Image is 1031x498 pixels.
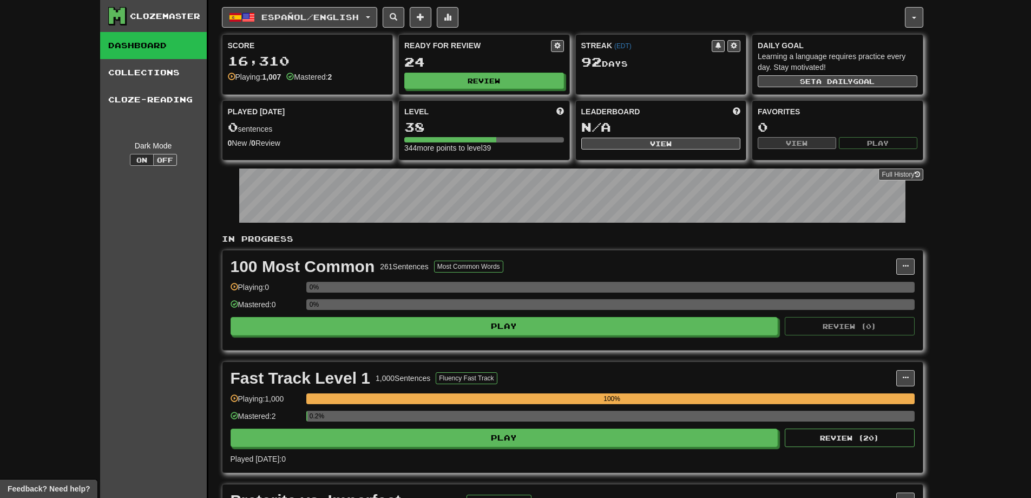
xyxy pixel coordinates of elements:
button: Play [839,137,917,149]
button: Most Common Words [434,261,503,273]
div: Learning a language requires practice every day. Stay motivated! [758,51,917,73]
div: Mastered: 0 [231,299,301,317]
div: Ready for Review [404,40,551,51]
button: View [758,137,836,149]
span: Level [404,106,429,117]
a: Cloze-Reading [100,86,207,113]
div: 261 Sentences [380,261,429,272]
div: Mastered: 2 [231,411,301,429]
span: Score more points to level up [556,106,564,117]
div: 344 more points to level 39 [404,143,564,153]
button: Review (20) [785,429,915,447]
div: New / Review [228,138,388,148]
a: Collections [100,59,207,86]
button: Play [231,317,778,335]
button: Seta dailygoal [758,75,917,87]
div: sentences [228,120,388,134]
strong: 0 [251,139,255,147]
div: 0 [758,120,917,134]
button: View [581,138,741,150]
a: (EDT) [614,42,632,50]
button: Review [404,73,564,89]
div: Score [228,40,388,51]
div: Mastered: [286,72,332,82]
button: Fluency Fast Track [436,372,497,384]
strong: 1,007 [262,73,281,81]
div: Favorites [758,106,917,117]
div: 16,310 [228,54,388,68]
span: Played [DATE]: 0 [231,455,286,463]
span: a daily [816,77,853,85]
span: Leaderboard [581,106,640,117]
strong: 0 [228,139,232,147]
a: Dashboard [100,32,207,59]
div: Clozemaster [130,11,200,22]
button: More stats [437,7,458,28]
button: Off [153,154,177,166]
button: Español/English [222,7,377,28]
strong: 2 [328,73,332,81]
div: 24 [404,55,564,69]
div: 100 Most Common [231,258,375,275]
span: Open feedback widget [8,483,90,494]
span: This week in points, UTC [733,106,740,117]
p: In Progress [222,234,923,244]
div: Playing: 0 [231,282,301,300]
div: Playing: [228,72,281,82]
button: Add sentence to collection [410,7,431,28]
div: 1,000 Sentences [376,373,430,384]
div: Daily Goal [758,40,917,51]
div: Fast Track Level 1 [231,370,371,386]
div: 38 [404,120,564,134]
div: Dark Mode [108,140,199,151]
div: Playing: 1,000 [231,393,301,411]
button: Review (0) [785,317,915,335]
button: Play [231,429,778,447]
span: Played [DATE] [228,106,285,117]
span: 92 [581,54,602,69]
button: Search sentences [383,7,404,28]
a: Full History [878,169,923,180]
span: 0 [228,119,238,134]
div: 100% [310,393,915,404]
div: Streak [581,40,712,51]
span: Español / English [261,12,359,22]
button: On [130,154,154,166]
div: Day s [581,55,741,69]
span: N/A [581,119,611,134]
